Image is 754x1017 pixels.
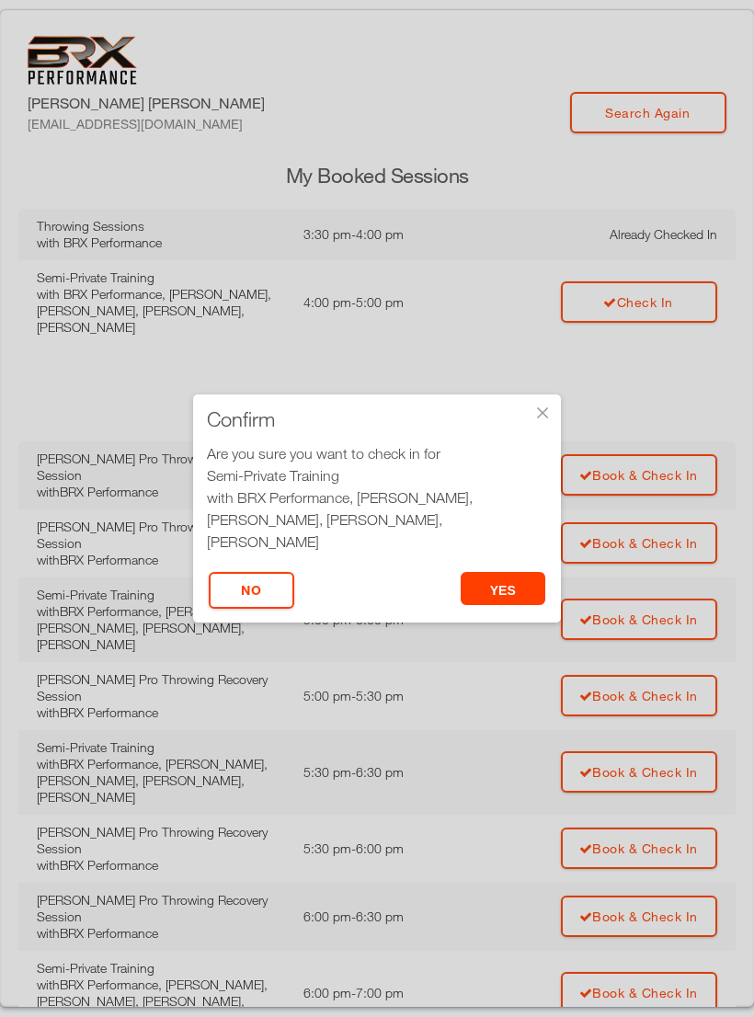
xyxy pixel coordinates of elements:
[533,404,552,422] div: ×
[461,572,546,605] button: yes
[209,572,294,609] button: No
[207,464,547,486] div: Semi-Private Training
[207,410,275,429] span: Confirm
[207,442,547,575] div: Are you sure you want to check in for at 4:00 pm?
[207,486,547,553] div: with BRX Performance, [PERSON_NAME], [PERSON_NAME], [PERSON_NAME], [PERSON_NAME]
